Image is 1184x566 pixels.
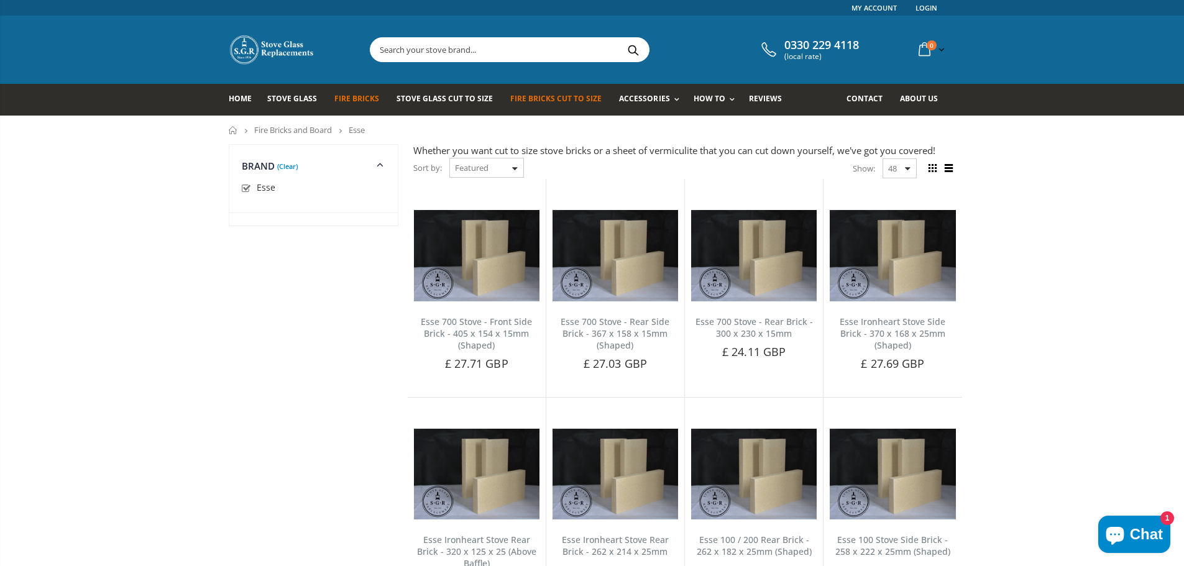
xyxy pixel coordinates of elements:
a: Home [229,84,261,116]
span: (local rate) [784,52,859,61]
span: £ 27.71 GBP [445,356,508,371]
span: List view [942,162,956,175]
button: Add to Cart [570,372,660,397]
span: Stove Glass Cut To Size [397,93,493,104]
span: About us [900,93,938,104]
span: Grid view [926,162,940,175]
span: Add to Cart [596,379,648,390]
span: Add to Cart [457,379,509,390]
span: Brand [242,160,275,172]
span: Reviews [749,93,782,104]
span: £ 27.69 GBP [861,356,924,371]
a: Esse 700 Stove - Rear Brick - 300 x 230 x 15mm [695,316,813,339]
a: Reviews [749,84,791,116]
a: Fire Bricks and Board [254,124,332,135]
img: Esse 100 Stove Side Brick [830,429,955,519]
a: About us [900,84,947,116]
a: Contact [847,84,892,116]
a: Stove Glass Cut To Size [397,84,502,116]
img: Esse Ironheart Stove Side Brick [830,210,955,301]
a: Esse 100 Stove Side Brick - 258 x 222 x 25mm (Shaped) [835,534,950,557]
span: 0330 229 4118 [784,39,859,52]
a: Esse Ironheart Stove Side Brick - 370 x 168 x 25mm (Shaped) [840,316,945,351]
span: Fire Bricks Cut To Size [510,93,602,104]
a: 0330 229 4118 (local rate) [758,39,859,61]
div: Whether you want cut to size stove bricks or a sheet of vermiculite that you can cut down yoursel... [413,144,956,157]
a: Esse 700 Stove - Front Side Brick - 405 x 154 x 15mm (Shaped) [421,316,532,351]
span: Fire Bricks [334,93,379,104]
img: Esse 100 / 200 Rear Brick [691,429,817,519]
input: Search your stove brand... [370,38,788,62]
a: Stove Glass [267,84,326,116]
img: Esse 700 Stove - Front Side Brick [414,210,539,301]
a: Accessories [619,84,685,116]
a: Fire Bricks [334,84,388,116]
a: Fire Bricks Cut To Size [510,84,611,116]
span: Esse [349,124,365,135]
span: 0 [927,40,937,50]
a: Esse 700 Stove - Rear Side Brick - 367 x 158 x 15mm (Shaped) [561,316,669,351]
span: Show: [853,158,875,178]
button: Add to Cart [431,372,521,397]
span: £ 27.03 GBP [584,356,647,371]
a: Esse 100 / 200 Rear Brick - 262 x 182 x 25mm (Shaped) [697,534,812,557]
span: Stove Glass [267,93,317,104]
a: Home [229,126,238,134]
button: Add to Cart [709,360,799,385]
inbox-online-store-chat: Shopify online store chat [1095,516,1174,556]
a: (Clear) [277,165,298,168]
img: Esse Ironheart Stove Rear Brick [414,429,539,519]
span: Esse [257,181,275,193]
span: Accessories [619,93,669,104]
button: Add to Cart [848,372,938,397]
a: Esse Ironheart Stove Rear Brick - 262 x 214 x 25mm [562,534,669,557]
span: Contact [847,93,883,104]
a: 0 [914,37,947,62]
a: How To [694,84,741,116]
img: Esse 700 Stove - Rear Side Brick [553,210,678,301]
img: Stove Glass Replacement [229,34,316,65]
span: Add to Cart [735,367,787,378]
span: How To [694,93,725,104]
span: Sort by: [413,157,442,179]
img: Esse 700 Stove - Rear Brick - 300 x 230 x 15mm [691,210,817,301]
span: Home [229,93,252,104]
button: Search [620,38,648,62]
span: £ 24.11 GBP [722,344,786,359]
span: Add to Cart [873,379,925,390]
img: Esse Ironheart Stove Rear Brick [553,429,678,519]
